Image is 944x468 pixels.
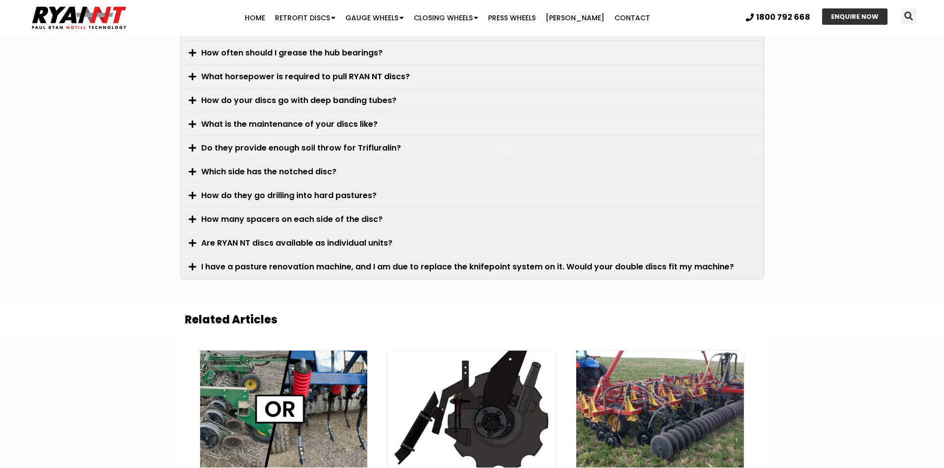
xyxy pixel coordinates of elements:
[199,350,368,468] img: RYAN NT Discs or tynes banner - No-Till Seeder
[30,2,129,33] img: Ryan NT logo
[181,89,763,112] div: How do your discs go with deep banding tubes?
[901,8,917,24] div: Search
[822,8,888,25] a: ENQUIRE NOW
[181,41,763,64] div: How often should I grease the hub bearings?
[183,8,712,28] nav: Menu
[483,8,541,28] a: Press Wheels
[746,13,810,21] a: 1800 792 668
[201,213,383,225] a: How many spacers on each side of the disc?
[201,142,401,154] a: Do they provide enough soil throw for Trifluralin?
[409,8,483,28] a: Closing Wheels
[181,231,763,255] div: Are RYAN NT discs available as individual units?
[201,237,392,249] a: Are RYAN NT discs available as individual units?
[240,8,270,28] a: Home
[201,95,396,106] a: How do your discs go with deep banding tubes?
[610,8,655,28] a: Contact
[181,208,763,231] div: How many spacers on each side of the disc?
[201,166,336,177] a: Which side has the notched disc?
[756,13,810,21] span: 1800 792 668
[181,255,763,278] div: I have a pasture renovation machine, and I am due to replace the knifepoint system on it. Would y...
[201,261,734,272] a: I have a pasture renovation machine, and I am due to replace the knifepoint system on it. Would y...
[201,47,383,58] a: How often should I grease the hub bearings?
[201,190,377,201] a: How do they go drilling into hard pastures?
[541,8,610,28] a: [PERSON_NAME]
[340,8,409,28] a: Gauge Wheels
[575,350,744,468] img: Bourgault-8810-DD Ryan NT (RFM NT)
[201,118,378,130] a: What is the maintenance of your discs like?
[181,184,763,207] div: How do they go drilling into hard pastures?
[181,160,763,183] div: Which side has the notched disc?
[181,65,763,88] div: What horsepower is required to pull RYAN NT discs?
[201,71,410,82] a: What horsepower is required to pull RYAN NT discs?
[831,13,879,20] span: ENQUIRE NOW
[387,350,556,468] img: RYANNT ryan leg inside scraper with rear boot
[270,8,340,28] a: Retrofit Discs
[181,136,763,159] div: Do they provide enough soil throw for Trifluralin?
[181,112,763,136] div: What is the maintenance of your discs like?
[185,314,760,325] h2: Related Articles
